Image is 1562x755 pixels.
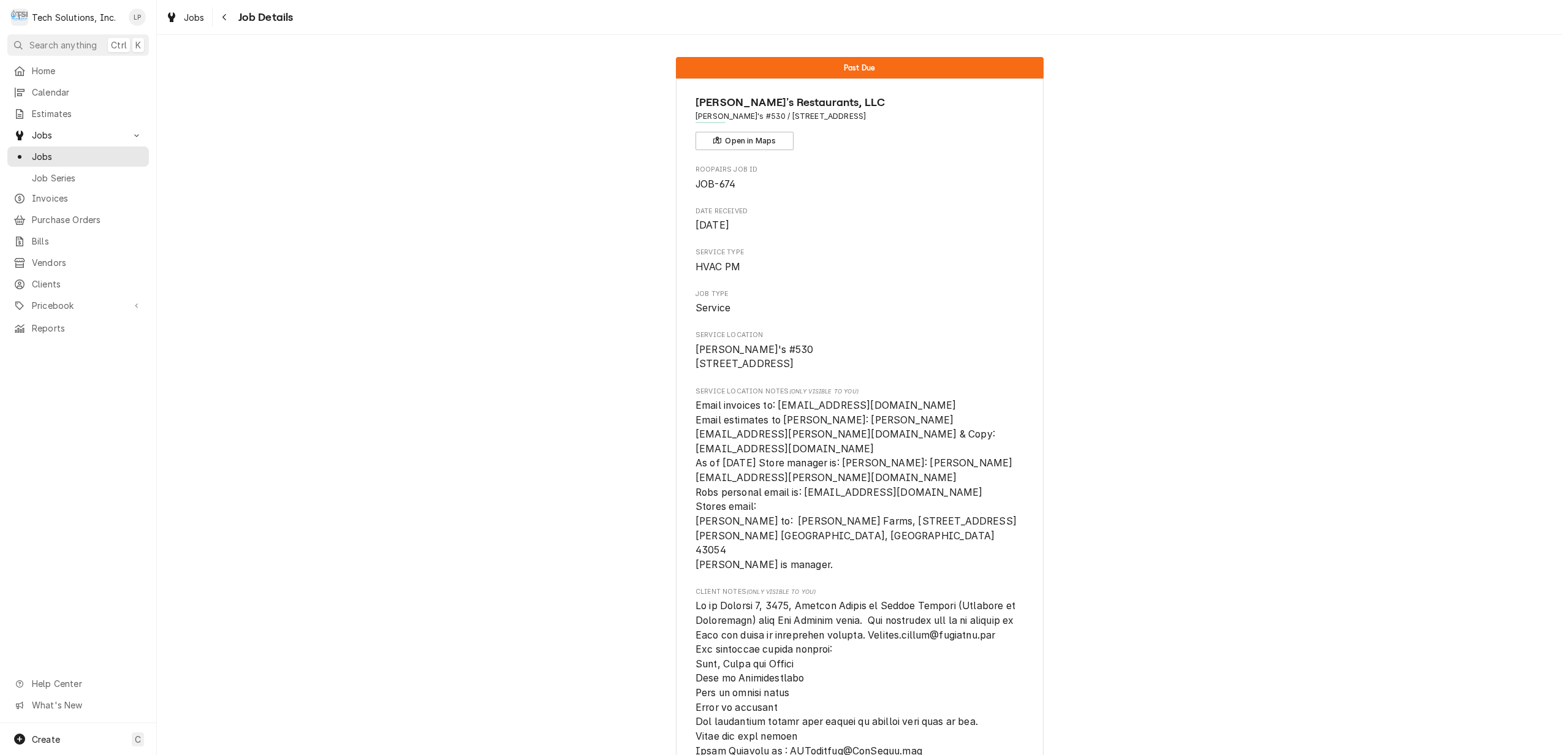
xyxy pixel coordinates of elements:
[32,213,143,226] span: Purchase Orders
[696,94,1023,150] div: Client Information
[696,343,1023,371] span: Service Location
[696,94,1023,111] span: Name
[7,252,149,273] a: Vendors
[696,165,1023,175] span: Roopairs Job ID
[696,165,1023,191] div: Roopairs Job ID
[696,248,1023,274] div: Service Type
[111,39,127,51] span: Ctrl
[696,177,1023,192] span: Roopairs Job ID
[7,673,149,694] a: Go to Help Center
[696,132,794,150] button: Open in Maps
[7,34,149,56] button: Search anythingCtrlK
[676,57,1044,78] div: Status
[32,734,60,745] span: Create
[29,39,97,51] span: Search anything
[696,330,1023,371] div: Service Location
[32,86,143,99] span: Calendar
[696,387,1023,396] span: Service Location Notes
[696,219,729,231] span: [DATE]
[235,9,294,26] span: Job Details
[696,400,1017,571] span: Email invoices to: [EMAIL_ADDRESS][DOMAIN_NAME] Email estimates to [PERSON_NAME]: [PERSON_NAME][E...
[696,398,1023,572] span: [object Object]
[696,248,1023,257] span: Service Type
[32,322,143,335] span: Reports
[696,289,1023,316] div: Job Type
[215,7,235,27] button: Navigate back
[696,260,1023,275] span: Service Type
[32,129,124,142] span: Jobs
[7,125,149,145] a: Go to Jobs
[135,733,141,746] span: C
[696,289,1023,299] span: Job Type
[7,104,149,124] a: Estimates
[7,146,149,167] a: Jobs
[32,677,142,690] span: Help Center
[696,301,1023,316] span: Job Type
[7,210,149,230] a: Purchase Orders
[129,9,146,26] div: LP
[32,150,143,163] span: Jobs
[696,218,1023,233] span: Date Received
[161,7,210,28] a: Jobs
[696,330,1023,340] span: Service Location
[7,274,149,294] a: Clients
[184,11,205,24] span: Jobs
[746,588,816,595] span: (Only Visible to You)
[7,82,149,102] a: Calendar
[135,39,141,51] span: K
[32,699,142,711] span: What's New
[11,9,28,26] div: T
[696,261,740,273] span: HVAC PM
[32,235,143,248] span: Bills
[32,278,143,290] span: Clients
[696,302,730,314] span: Service
[7,188,149,208] a: Invoices
[696,207,1023,216] span: Date Received
[11,9,28,26] div: Tech Solutions, Inc.'s Avatar
[696,344,813,370] span: [PERSON_NAME]'s #530 [STREET_ADDRESS]
[32,11,116,24] div: Tech Solutions, Inc.
[696,111,1023,122] span: Address
[7,318,149,338] a: Reports
[7,295,149,316] a: Go to Pricebook
[32,299,124,312] span: Pricebook
[696,207,1023,233] div: Date Received
[7,168,149,188] a: Job Series
[32,107,143,120] span: Estimates
[696,587,1023,597] span: Client Notes
[7,231,149,251] a: Bills
[32,256,143,269] span: Vendors
[844,64,875,72] span: Past Due
[32,172,143,184] span: Job Series
[696,178,735,190] span: JOB-674
[789,388,859,395] span: (Only Visible to You)
[7,695,149,715] a: Go to What's New
[7,61,149,81] a: Home
[32,192,143,205] span: Invoices
[696,387,1023,572] div: [object Object]
[129,9,146,26] div: Lisa Paschal's Avatar
[32,64,143,77] span: Home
